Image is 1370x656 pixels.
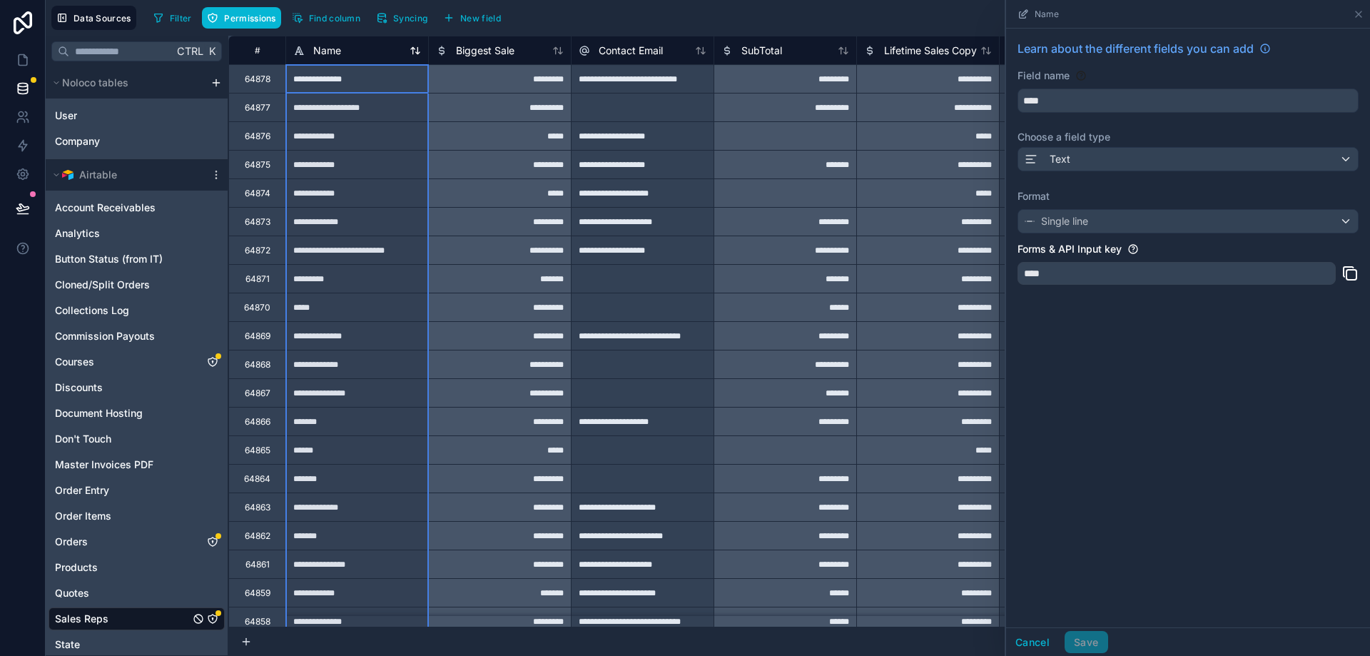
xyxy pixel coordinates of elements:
[245,416,270,428] div: 64866
[1018,209,1359,233] button: Single line
[73,13,131,24] span: Data Sources
[224,13,275,24] span: Permissions
[245,216,270,228] div: 64873
[1018,147,1359,171] button: Text
[245,587,270,599] div: 64859
[207,46,217,56] span: K
[309,13,360,24] span: Find column
[245,74,270,85] div: 64878
[460,13,501,24] span: New field
[244,302,270,313] div: 64870
[245,245,270,256] div: 64872
[371,7,432,29] button: Syncing
[1018,69,1070,83] label: Field name
[313,44,341,58] span: Name
[371,7,438,29] a: Syncing
[245,273,270,285] div: 64871
[202,7,280,29] button: Permissions
[245,330,270,342] div: 64869
[1018,130,1359,144] label: Choose a field type
[245,616,270,627] div: 64858
[245,388,270,399] div: 64867
[1018,40,1271,57] a: Learn about the different fields you can add
[1018,40,1254,57] span: Learn about the different fields you can add
[741,44,782,58] span: SubTotal
[245,102,270,113] div: 64877
[599,44,663,58] span: Contact Email
[245,502,270,513] div: 64863
[202,7,286,29] a: Permissions
[884,44,977,58] span: Lifetime Sales Copy
[176,42,205,60] span: Ctrl
[393,13,427,24] span: Syncing
[148,7,197,29] button: Filter
[245,559,270,570] div: 64861
[245,188,270,199] div: 64874
[1018,242,1122,256] label: Forms & API Input key
[170,13,192,24] span: Filter
[287,7,365,29] button: Find column
[245,445,270,456] div: 64865
[245,159,270,171] div: 64875
[245,530,270,542] div: 64862
[1018,189,1359,203] label: Format
[245,359,270,370] div: 64868
[1041,214,1088,228] span: Single line
[240,45,275,56] div: #
[456,44,514,58] span: Biggest Sale
[244,473,270,485] div: 64864
[1050,152,1070,166] span: Text
[1006,631,1059,654] button: Cancel
[245,131,270,142] div: 64876
[438,7,506,29] button: New field
[51,6,136,30] button: Data Sources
